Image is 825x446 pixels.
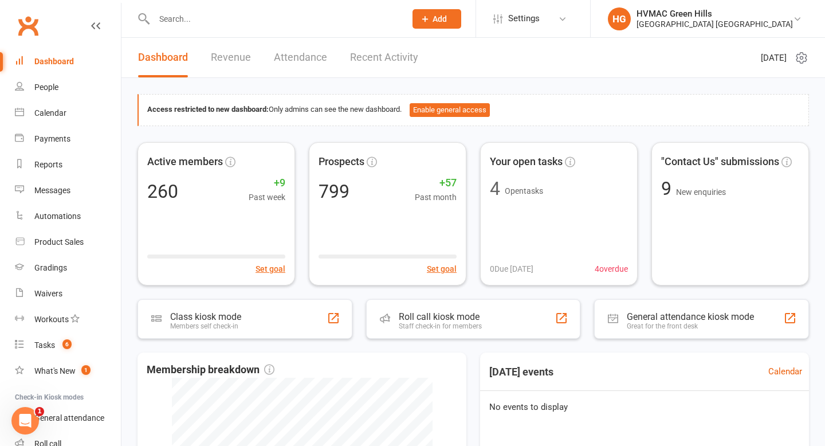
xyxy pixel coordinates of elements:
[476,391,814,423] div: No events to display
[15,152,121,178] a: Reports
[399,311,482,322] div: Roll call kiosk mode
[15,358,121,384] a: What's New1
[319,154,364,170] span: Prospects
[608,7,631,30] div: HG
[319,182,349,201] div: 799
[15,49,121,75] a: Dashboard
[274,38,327,77] a: Attendance
[147,362,274,378] span: Membership breakdown
[433,14,447,24] span: Add
[34,263,67,272] div: Gradings
[34,57,74,66] div: Dashboard
[14,11,42,40] a: Clubworx
[768,365,802,378] a: Calendar
[15,126,121,152] a: Payments
[490,154,563,170] span: Your open tasks
[15,332,121,358] a: Tasks 6
[490,179,500,198] div: 4
[410,103,490,117] button: Enable general access
[147,154,223,170] span: Active members
[34,108,66,118] div: Calendar
[249,191,285,204] span: Past week
[15,255,121,281] a: Gradings
[15,229,121,255] a: Product Sales
[34,413,104,422] div: General attendance
[34,160,62,169] div: Reports
[35,407,44,416] span: 1
[34,83,58,92] div: People
[34,237,84,247] div: Product Sales
[637,19,793,29] div: [GEOGRAPHIC_DATA] [GEOGRAPHIC_DATA]
[170,322,241,330] div: Members self check-in
[147,103,800,117] div: Only admins can see the new dashboard.
[147,182,178,201] div: 260
[508,6,540,32] span: Settings
[627,322,754,330] div: Great for the front desk
[11,407,39,435] iframe: Intercom live chat
[15,178,121,204] a: Messages
[415,191,457,204] span: Past month
[412,9,461,29] button: Add
[480,362,563,382] h3: [DATE] events
[15,307,121,332] a: Workouts
[81,365,91,375] span: 1
[427,263,457,275] button: Set goal
[676,187,726,197] span: New enquiries
[15,75,121,100] a: People
[15,405,121,431] a: General attendance kiosk mode
[637,9,793,19] div: HVMAC Green Hills
[595,263,628,275] span: 4 overdue
[34,212,81,221] div: Automations
[62,339,72,349] span: 6
[15,204,121,229] a: Automations
[415,175,457,191] span: +57
[34,134,70,143] div: Payments
[15,100,121,126] a: Calendar
[151,11,398,27] input: Search...
[34,315,69,324] div: Workouts
[170,311,241,322] div: Class kiosk mode
[661,178,676,199] span: 9
[249,175,285,191] span: +9
[211,38,251,77] a: Revenue
[34,341,55,350] div: Tasks
[490,263,533,275] span: 0 Due [DATE]
[399,322,482,330] div: Staff check-in for members
[505,186,543,195] span: Open tasks
[34,366,76,375] div: What's New
[761,51,787,65] span: [DATE]
[34,186,70,195] div: Messages
[15,281,121,307] a: Waivers
[34,289,62,298] div: Waivers
[138,38,188,77] a: Dashboard
[627,311,754,322] div: General attendance kiosk mode
[256,263,285,275] button: Set goal
[147,105,269,114] strong: Access restricted to new dashboard:
[350,38,418,77] a: Recent Activity
[661,154,779,170] span: "Contact Us" submissions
